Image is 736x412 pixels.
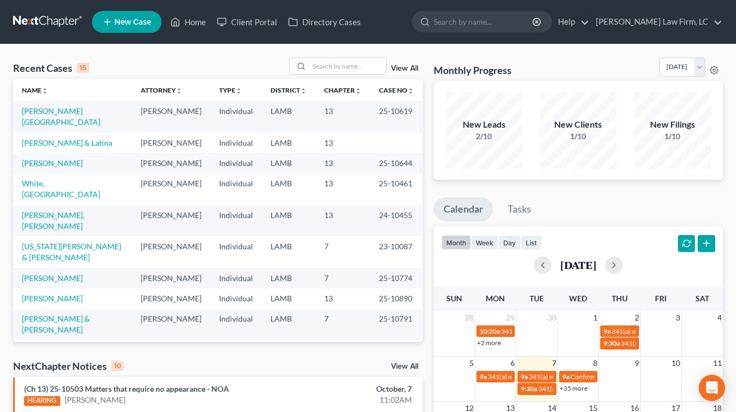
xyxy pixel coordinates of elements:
div: New Leads [446,118,522,131]
span: Confirmation hearing for [PERSON_NAME] [571,373,695,381]
div: Open Intercom Messenger [699,375,725,401]
a: [US_STATE][PERSON_NAME] & [PERSON_NAME] [22,242,121,262]
a: [PERSON_NAME] & Latina [22,138,112,147]
td: [PERSON_NAME] [132,205,210,236]
td: LAMB [262,236,315,267]
h3: Monthly Progress [434,64,511,77]
span: 3 [675,311,681,324]
a: (Ch 13) 25-10503 Matters that require no appearance - NOA [24,384,229,393]
span: Wed [569,294,587,303]
span: 9a [521,373,528,381]
td: [PERSON_NAME] [132,101,210,132]
span: 30 [547,311,557,324]
td: 7 [315,268,370,288]
a: Attorneyunfold_more [141,86,182,94]
td: LAMB [262,205,315,236]
span: Thu [612,294,628,303]
td: Individual [210,288,262,308]
a: View All [391,65,418,72]
a: Help [553,12,589,32]
span: Mon [486,294,505,303]
td: Individual [210,340,262,360]
td: [PERSON_NAME] [132,309,210,340]
i: unfold_more [176,88,182,94]
span: 9:30a [603,339,620,347]
span: 8 [592,357,599,370]
a: Tasks [498,197,541,221]
td: [PERSON_NAME] [132,174,210,205]
span: 9a [562,373,570,381]
i: unfold_more [407,88,414,94]
span: 29 [505,311,516,324]
input: Search by name... [434,12,534,32]
td: Individual [210,236,262,267]
td: LAMB [262,309,315,340]
a: Calendar [434,197,493,221]
i: unfold_more [355,88,361,94]
span: 2 [634,311,640,324]
a: [PERSON_NAME] [65,394,125,405]
td: 25-10461 [370,174,423,205]
td: 24-10455 [370,205,423,236]
td: 25-10774 [370,268,423,288]
a: White, [GEOGRAPHIC_DATA] [22,179,100,199]
button: week [471,235,498,250]
td: 7 [315,236,370,267]
a: View All [391,363,418,370]
td: 23-10087 [370,236,423,267]
a: Home [165,12,211,32]
span: 7 [551,357,557,370]
td: 13 [315,288,370,308]
a: [PERSON_NAME] & [PERSON_NAME] [22,314,90,334]
td: 7 [315,309,370,340]
td: Individual [210,101,262,132]
h2: [DATE] [560,259,596,271]
span: 28 [464,311,475,324]
td: LAMB [262,288,315,308]
td: 13 [315,153,370,173]
a: Districtunfold_more [271,86,307,94]
td: 13 [315,205,370,236]
span: 341(a) meeting for [PERSON_NAME] [529,373,635,381]
span: 9 [634,357,640,370]
td: LAMB [262,340,315,360]
td: 23-10112 [370,340,423,360]
td: Individual [210,205,262,236]
td: 25-10619 [370,101,423,132]
button: month [441,235,471,250]
div: 1/10 [540,131,617,142]
td: 25-10890 [370,288,423,308]
div: HEARING [24,396,60,406]
i: unfold_more [300,88,307,94]
div: October, 7 [290,384,412,394]
a: [PERSON_NAME][GEOGRAPHIC_DATA] [22,106,100,127]
td: [PERSON_NAME] [132,236,210,267]
a: Case Nounfold_more [379,86,414,94]
span: Fri [655,294,666,303]
td: [PERSON_NAME] [132,340,210,360]
span: New Case [114,18,151,26]
span: 10 [670,357,681,370]
div: NextChapter Notices [13,359,124,373]
a: [PERSON_NAME] Law Firm, LC [590,12,722,32]
div: 10 [111,361,124,371]
td: LAMB [262,101,315,132]
span: 341(a) meeting for [PERSON_NAME] [488,373,594,381]
span: 9:30a [521,385,537,393]
td: LAMB [262,133,315,153]
span: 11 [712,357,723,370]
td: Individual [210,153,262,173]
td: [PERSON_NAME] [132,153,210,173]
i: unfold_more [42,88,48,94]
i: unfold_more [235,88,242,94]
span: 341(a) meeting for [PERSON_NAME] [501,327,607,335]
button: day [498,235,521,250]
span: 6 [509,357,516,370]
a: [PERSON_NAME], [PERSON_NAME] [22,210,84,231]
a: Nameunfold_more [22,86,48,94]
span: 341(a) meeting for [PERSON_NAME] [621,339,727,347]
td: Individual [210,174,262,205]
td: LAMB [262,174,315,205]
td: 25-10791 [370,309,423,340]
span: 4 [716,311,723,324]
